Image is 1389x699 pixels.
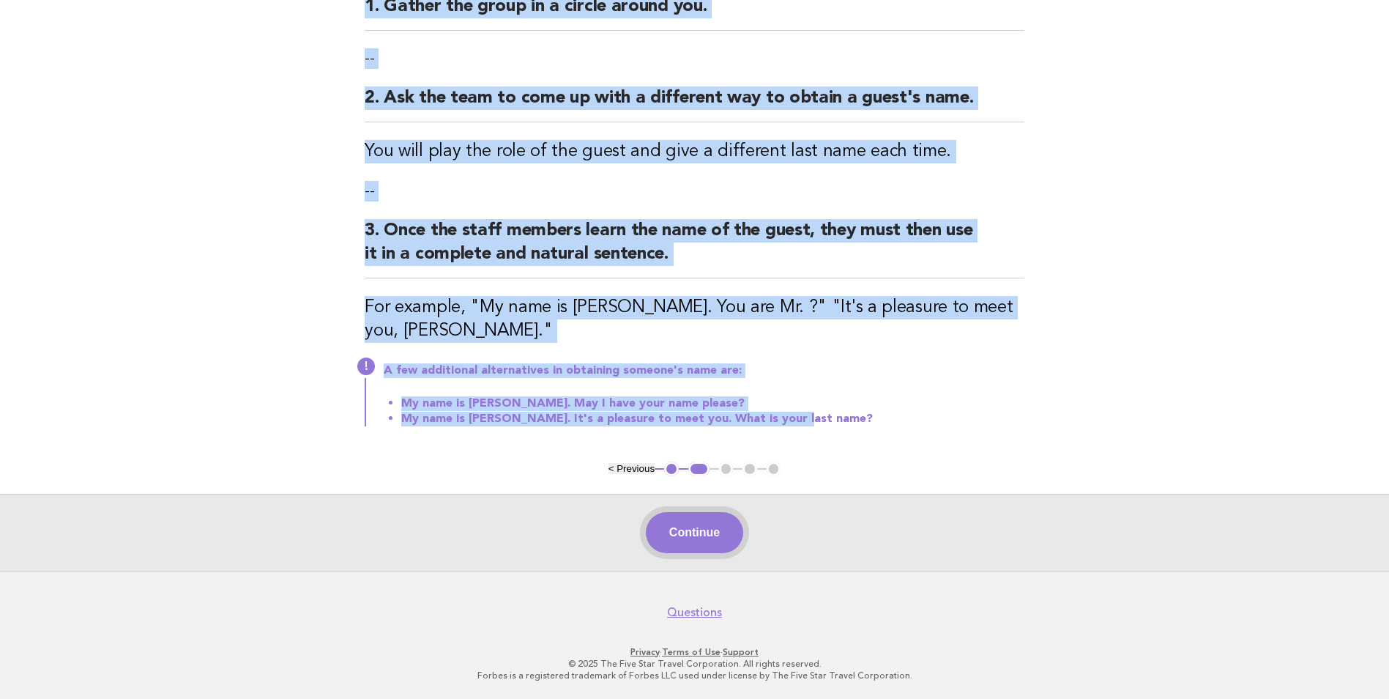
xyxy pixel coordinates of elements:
[247,658,1143,670] p: © 2025 The Five Star Travel Corporation. All rights reserved.
[646,512,743,553] button: Continue
[365,140,1024,163] h3: You will play the role of the guest and give a different last name each time.
[365,181,1024,201] p: --
[365,86,1024,122] h2: 2. Ask the team to come up with a different way to obtain a guest's name.
[608,463,655,474] button: < Previous
[688,462,710,476] button: 2
[662,647,720,657] a: Terms of Use
[365,296,1024,343] h3: For example, "My name is [PERSON_NAME]. You are Mr. ?" "It's a pleasure to meet you, [PERSON_NAME]."
[667,605,722,620] a: Questions
[630,647,660,657] a: Privacy
[365,48,1024,69] p: --
[401,411,1024,426] li: My name is [PERSON_NAME]. It's a pleasure to meet you. What is your last name?
[247,670,1143,681] p: Forbes is a registered trademark of Forbes LLC used under license by The Five Star Travel Corpora...
[365,219,1024,278] h2: 3. Once the staff members learn the name of the guest, they must then use it in a complete and na...
[723,647,759,657] a: Support
[247,646,1143,658] p: · ·
[401,396,1024,411] li: My name is [PERSON_NAME]. May I have your name please?
[664,462,679,476] button: 1
[384,363,1024,378] p: A few additional alternatives in obtaining someone's name are:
